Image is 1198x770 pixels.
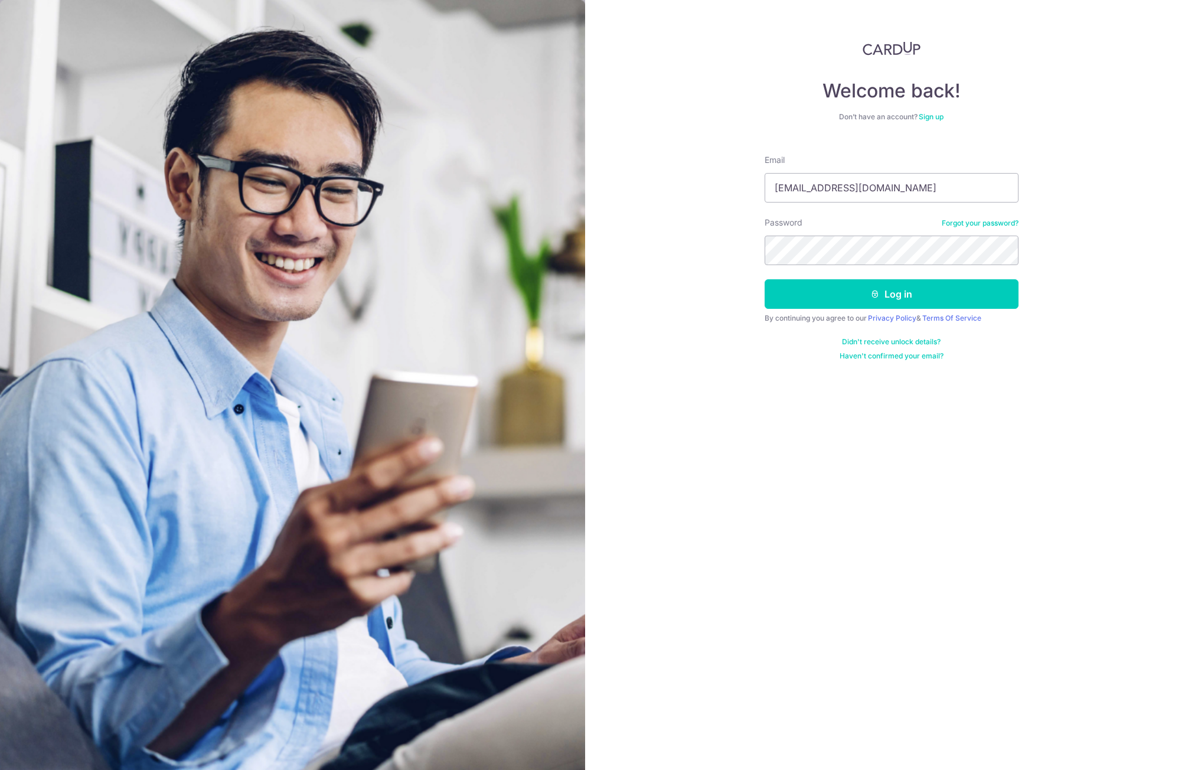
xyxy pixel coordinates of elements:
[765,79,1019,103] h4: Welcome back!
[868,314,916,322] a: Privacy Policy
[765,173,1019,203] input: Enter your Email
[765,314,1019,323] div: By continuing you agree to our &
[765,217,802,229] label: Password
[765,154,785,166] label: Email
[840,351,944,361] a: Haven't confirmed your email?
[765,112,1019,122] div: Don’t have an account?
[919,112,944,121] a: Sign up
[863,41,920,56] img: CardUp Logo
[765,279,1019,309] button: Log in
[922,314,981,322] a: Terms Of Service
[842,337,941,347] a: Didn't receive unlock details?
[942,218,1019,228] a: Forgot your password?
